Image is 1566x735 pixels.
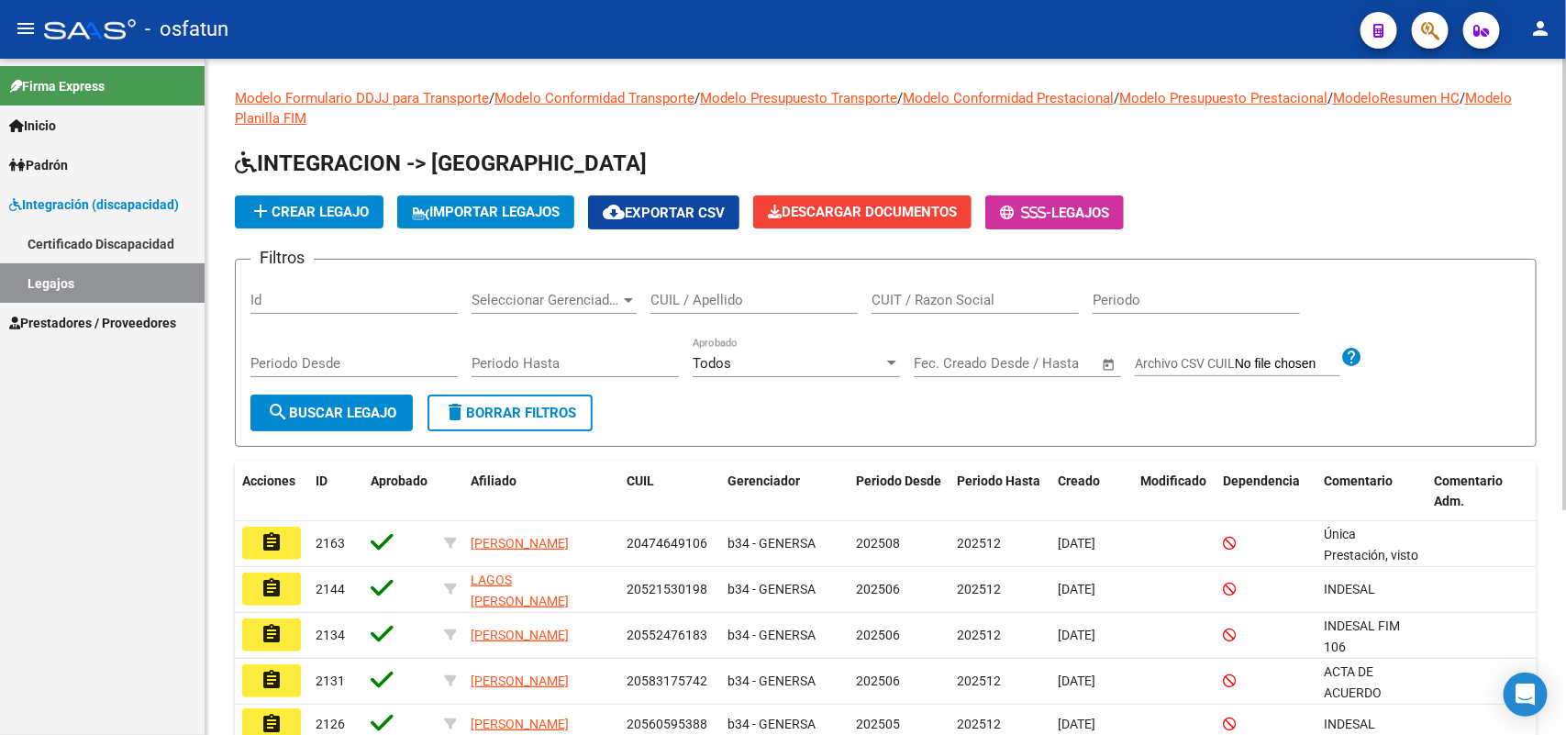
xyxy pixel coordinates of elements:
[1434,473,1503,509] span: Comentario Adm.
[9,195,179,215] span: Integración (discapacidad)
[1316,462,1427,522] datatable-header-cell: Comentario
[1133,462,1216,522] datatable-header-cell: Modificado
[856,674,900,688] span: 202506
[1051,205,1109,221] span: Legajos
[1099,354,1120,375] button: Open calendar
[1324,618,1400,654] span: INDESAL FIM 106
[261,623,283,645] mat-icon: assignment
[463,462,619,522] datatable-header-cell: Afiliado
[1235,356,1340,373] input: Archivo CSV CUIL
[1216,462,1316,522] datatable-header-cell: Dependencia
[1119,90,1327,106] a: Modelo Presupuesto Prestacional
[316,628,345,642] span: 2134
[1058,582,1095,596] span: [DATE]
[235,150,647,176] span: INTEGRACION -> [GEOGRAPHIC_DATA]
[1324,582,1375,596] span: INDESAL
[720,462,849,522] datatable-header-cell: Gerenciador
[250,200,272,222] mat-icon: add
[471,717,569,731] span: [PERSON_NAME]
[727,582,816,596] span: b34 - GENERSA
[849,462,950,522] datatable-header-cell: Periodo Desde
[363,462,437,522] datatable-header-cell: Aprobado
[267,405,396,421] span: Buscar Legajo
[1529,17,1551,39] mat-icon: person
[1000,205,1051,221] span: -
[627,674,707,688] span: 20583175742
[261,577,283,599] mat-icon: assignment
[494,90,694,106] a: Modelo Conformidad Transporte
[1058,628,1095,642] span: [DATE]
[1058,674,1095,688] span: [DATE]
[261,713,283,735] mat-icon: assignment
[316,536,345,551] span: 2163
[603,201,625,223] mat-icon: cloud_download
[627,717,707,731] span: 20560595388
[444,405,576,421] span: Borrar Filtros
[1223,473,1300,488] span: Dependencia
[250,204,369,220] span: Crear Legajo
[1324,717,1375,731] span: INDESAL
[9,76,105,96] span: Firma Express
[727,473,800,488] span: Gerenciador
[856,473,941,488] span: Periodo Desde
[727,628,816,642] span: b34 - GENERSA
[235,195,383,228] button: Crear Legajo
[471,628,569,642] span: [PERSON_NAME]
[250,395,413,431] button: Buscar Legajo
[9,313,176,333] span: Prestadores / Proveedores
[957,628,1001,642] span: 202512
[957,473,1040,488] span: Periodo Hasta
[261,531,283,553] mat-icon: assignment
[950,462,1050,522] datatable-header-cell: Periodo Hasta
[242,473,295,488] span: Acciones
[856,536,900,551] span: 202508
[444,401,466,423] mat-icon: delete
[235,90,489,106] a: Modelo Formulario DDJJ para Transporte
[753,195,972,228] button: Descargar Documentos
[235,462,308,522] datatable-header-cell: Acciones
[397,195,574,228] button: IMPORTAR LEGAJOS
[627,536,707,551] span: 20474649106
[261,669,283,691] mat-icon: assignment
[727,536,816,551] span: b34 - GENERSA
[428,395,593,431] button: Borrar Filtros
[1050,462,1133,522] datatable-header-cell: Creado
[627,473,654,488] span: CUIL
[914,355,988,372] input: Fecha inicio
[693,355,731,372] span: Todos
[471,674,569,688] span: [PERSON_NAME]
[1140,473,1206,488] span: Modificado
[1324,473,1393,488] span: Comentario
[856,717,900,731] span: 202505
[471,573,569,608] span: LAGOS [PERSON_NAME]
[1058,536,1095,551] span: [DATE]
[727,717,816,731] span: b34 - GENERSA
[627,628,707,642] span: 20552476183
[700,90,897,106] a: Modelo Presupuesto Transporte
[1427,462,1537,522] datatable-header-cell: Comentario Adm.
[603,205,725,221] span: Exportar CSV
[145,9,228,50] span: - osfatun
[1324,664,1382,700] span: ACTA DE ACUERDO
[957,536,1001,551] span: 202512
[1058,717,1095,731] span: [DATE]
[903,90,1114,106] a: Modelo Conformidad Prestacional
[768,204,957,220] span: Descargar Documentos
[316,582,345,596] span: 2144
[727,674,816,688] span: b34 - GENERSA
[1135,356,1235,371] span: Archivo CSV CUIL
[1058,473,1100,488] span: Creado
[957,582,1001,596] span: 202512
[1504,673,1548,717] div: Open Intercom Messenger
[412,204,560,220] span: IMPORTAR LEGAJOS
[856,582,900,596] span: 202506
[316,717,345,731] span: 2126
[250,245,314,271] h3: Filtros
[1005,355,1094,372] input: Fecha fin
[1333,90,1460,106] a: ModeloResumen HC
[856,628,900,642] span: 202506
[588,195,739,229] button: Exportar CSV
[471,536,569,551] span: [PERSON_NAME]
[957,674,1001,688] span: 202512
[957,717,1001,731] span: 202512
